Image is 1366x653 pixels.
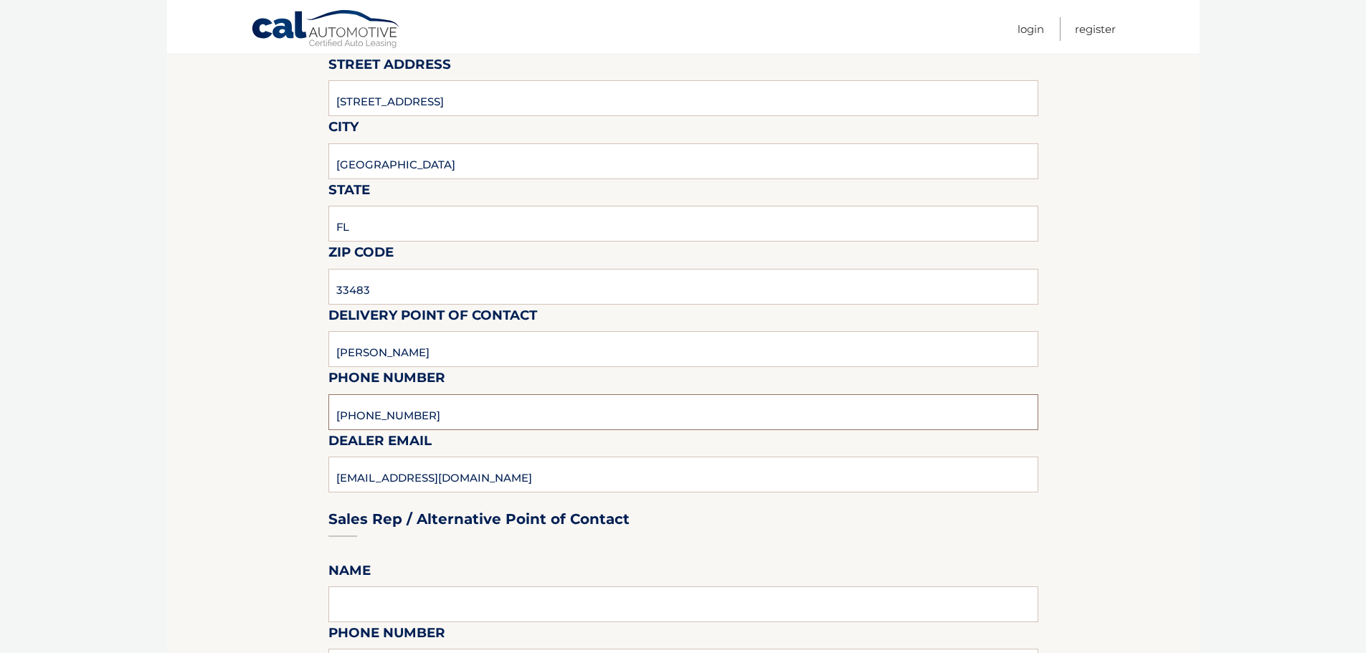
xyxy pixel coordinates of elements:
label: State [328,179,370,206]
label: Dealer Email [328,430,432,457]
a: Cal Automotive [251,9,402,51]
label: Street Address [328,54,451,80]
label: Delivery Point of Contact [328,305,537,331]
label: Name [328,560,371,586]
a: Register [1075,17,1116,41]
label: City [328,116,359,143]
label: Zip Code [328,242,394,268]
label: Phone Number [328,622,445,649]
a: Login [1018,17,1044,41]
label: Phone Number [328,367,445,394]
h3: Sales Rep / Alternative Point of Contact [328,510,630,528]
